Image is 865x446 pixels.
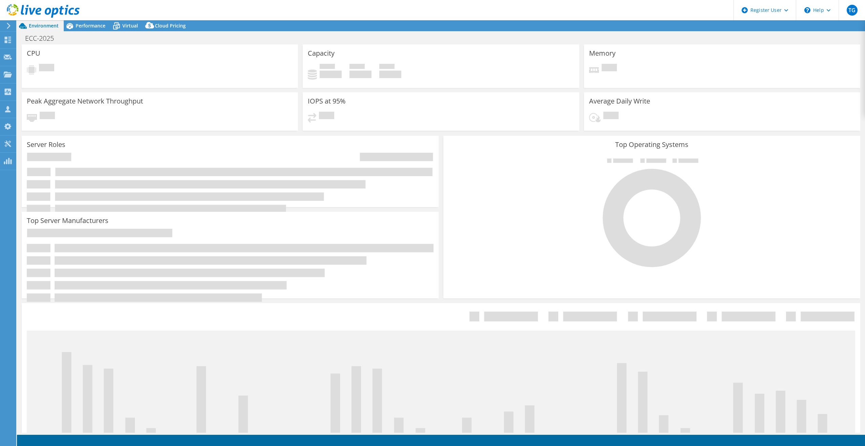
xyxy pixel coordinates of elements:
h1: ECC-2025 [22,35,64,42]
h4: 0 GiB [320,71,342,78]
h3: Top Server Manufacturers [27,217,108,224]
svg: \n [804,7,810,13]
h3: CPU [27,50,40,57]
span: TG [847,5,858,16]
h3: Top Operating Systems [448,141,855,148]
span: Pending [319,112,334,121]
span: Pending [39,64,54,73]
h4: 0 GiB [379,71,401,78]
span: Pending [602,64,617,73]
span: Pending [40,112,55,121]
h4: 0 GiB [349,71,371,78]
h3: Peak Aggregate Network Throughput [27,97,143,105]
span: Total [379,64,395,71]
span: Cloud Pricing [155,22,186,29]
span: Free [349,64,365,71]
h3: Capacity [308,50,335,57]
span: Pending [603,112,619,121]
h3: Server Roles [27,141,65,148]
span: Performance [76,22,105,29]
h3: IOPS at 95% [308,97,346,105]
span: Environment [29,22,59,29]
span: Virtual [122,22,138,29]
span: Used [320,64,335,71]
h3: Average Daily Write [589,97,650,105]
h3: Memory [589,50,616,57]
